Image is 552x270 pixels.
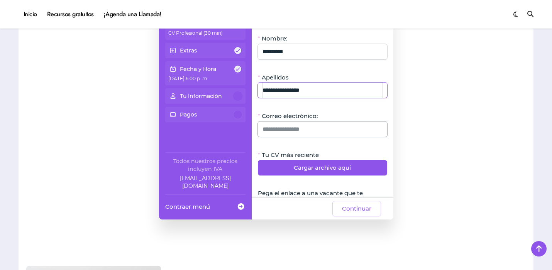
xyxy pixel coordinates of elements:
span: Contraer menú [165,202,210,211]
p: Extras [180,47,197,54]
span: Correo electrónico: [262,112,318,120]
a: Recursos gratuitos [42,4,99,25]
span: [DATE] 6:00 p. m. [168,76,208,81]
p: Pagos [180,111,197,118]
div: Todos nuestros precios incluyen IVA [165,157,246,173]
span: Nombre: [262,35,287,42]
button: Continuar [332,201,381,216]
a: Inicio [19,4,42,25]
a: Company email: ayuda@elhadadelasvacantes.com [165,174,246,190]
span: Pega el enlace a una vacante que te interese [258,189,387,204]
span: Apellidos [262,74,289,81]
span: Tu CV más reciente [262,151,319,159]
p: Fecha y Hora [180,65,216,73]
button: Cargar archivo aquí [258,160,387,175]
span: CV Profesional (30 min) [168,30,223,36]
a: ¡Agenda una Llamada! [99,4,166,25]
span: Continuar [342,204,371,213]
p: Tu Información [180,92,222,100]
span: Cargar archivo aquí [294,163,351,172]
